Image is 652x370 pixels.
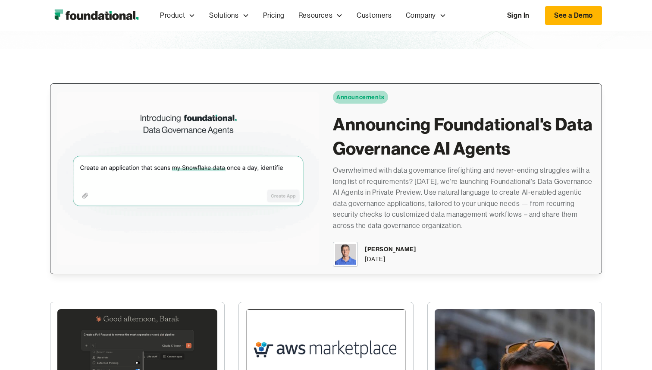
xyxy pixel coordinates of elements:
[50,84,602,274] a: AnnouncementsAnnouncing Foundational's Data Governance AI AgentsOverwhelmed with data governance ...
[333,112,595,161] h2: Announcing Foundational's Data Governance AI Agents
[399,1,453,30] div: Company
[160,10,185,21] div: Product
[498,6,538,25] a: Sign In
[333,165,595,231] div: Overwhelmed with data governance firefighting and never-ending struggles with a long list of requ...
[336,92,385,102] div: Announcements
[365,244,416,254] div: [PERSON_NAME]
[202,1,256,30] div: Solutions
[50,7,143,24] img: Foundational Logo
[50,7,143,24] a: home
[497,270,652,370] iframe: Chat Widget
[298,10,332,21] div: Resources
[497,270,652,370] div: וידג'ט של צ'אט
[406,10,436,21] div: Company
[209,10,238,21] div: Solutions
[292,1,350,30] div: Resources
[350,1,398,30] a: Customers
[256,1,292,30] a: Pricing
[545,6,602,25] a: See a Demo
[365,254,386,264] div: [DATE]
[153,1,202,30] div: Product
